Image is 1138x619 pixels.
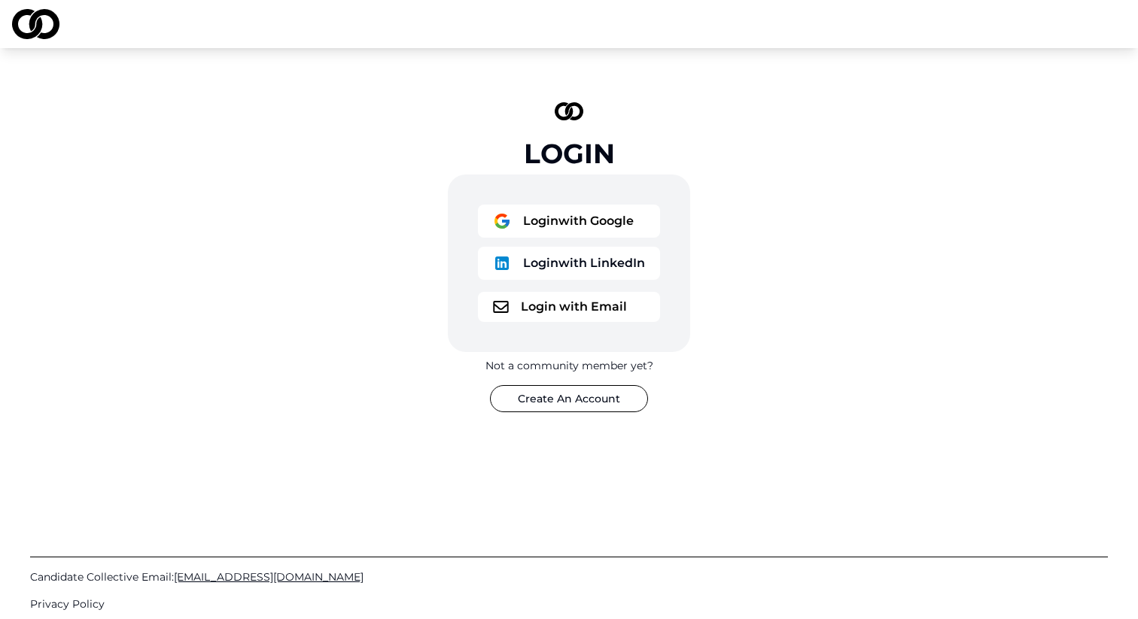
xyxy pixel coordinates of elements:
div: Not a community member yet? [485,358,653,373]
div: Login [524,138,615,168]
button: Create An Account [490,385,648,412]
a: Candidate Collective Email:[EMAIL_ADDRESS][DOMAIN_NAME] [30,569,1108,584]
img: logo [493,212,511,230]
a: Privacy Policy [30,596,1108,611]
img: logo [12,9,59,39]
button: logoLoginwith Google [478,205,660,238]
img: logo [555,102,583,120]
img: logo [493,254,511,272]
button: logoLoginwith LinkedIn [478,247,660,280]
img: logo [493,301,509,313]
button: logoLogin with Email [478,292,660,322]
span: [EMAIL_ADDRESS][DOMAIN_NAME] [174,570,364,584]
